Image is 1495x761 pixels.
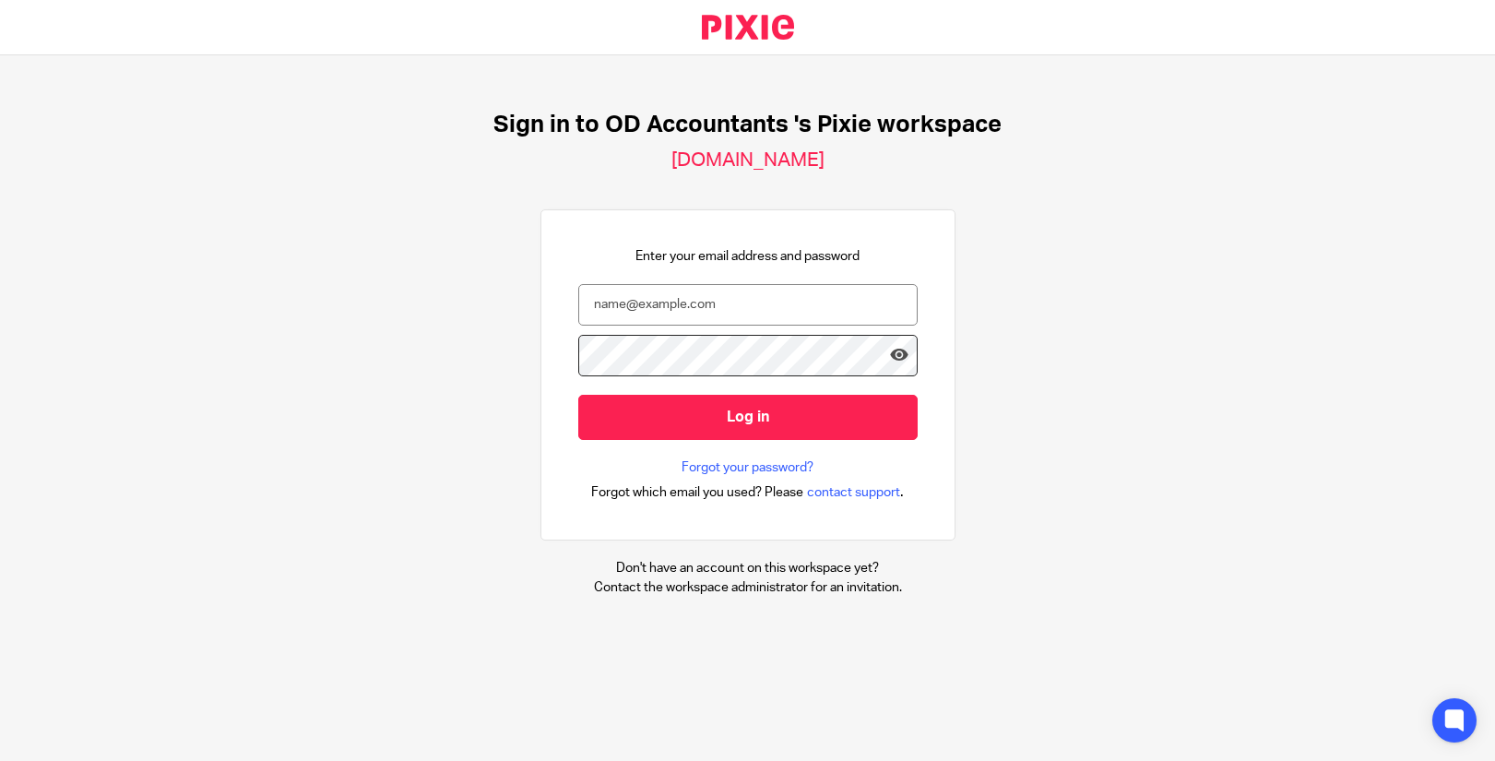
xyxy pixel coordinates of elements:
h1: Sign in to OD Accountants 's Pixie workspace [493,111,1002,139]
h2: [DOMAIN_NAME] [671,149,825,172]
a: Forgot your password? [682,458,813,477]
input: name@example.com [578,284,918,326]
p: Don't have an account on this workspace yet? [594,559,902,577]
div: . [591,482,904,503]
input: Log in [578,395,918,440]
span: Forgot which email you used? Please [591,483,803,502]
p: Enter your email address and password [635,247,860,266]
p: Contact the workspace administrator for an invitation. [594,578,902,597]
span: contact support [807,483,900,502]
